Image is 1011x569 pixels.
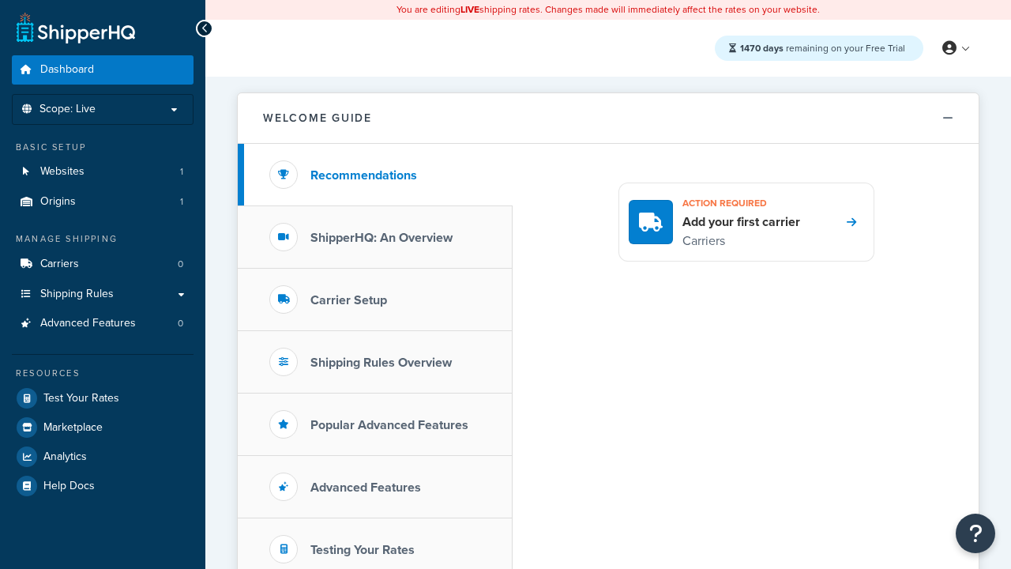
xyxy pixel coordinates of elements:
[40,195,76,209] span: Origins
[178,317,183,330] span: 0
[12,157,194,187] a: Websites1
[12,55,194,85] a: Dashboard
[12,367,194,380] div: Resources
[39,103,96,116] span: Scope: Live
[238,93,979,144] button: Welcome Guide
[263,112,372,124] h2: Welcome Guide
[460,2,479,17] b: LIVE
[43,450,87,464] span: Analytics
[12,187,194,217] li: Origins
[12,280,194,309] a: Shipping Rules
[40,165,85,179] span: Websites
[12,232,194,246] div: Manage Shipping
[310,356,452,370] h3: Shipping Rules Overview
[682,213,800,231] h4: Add your first carrier
[12,250,194,279] li: Carriers
[310,418,468,432] h3: Popular Advanced Features
[180,165,183,179] span: 1
[43,480,95,493] span: Help Docs
[43,392,119,405] span: Test Your Rates
[40,63,94,77] span: Dashboard
[310,231,453,245] h3: ShipperHQ: An Overview
[310,543,415,557] h3: Testing Your Rates
[12,250,194,279] a: Carriers0
[682,231,800,251] p: Carriers
[12,443,194,471] a: Analytics
[40,258,79,271] span: Carriers
[740,41,784,55] strong: 1470 days
[310,168,417,183] h3: Recommendations
[740,41,905,55] span: remaining on your Free Trial
[12,413,194,442] a: Marketplace
[180,195,183,209] span: 1
[43,421,103,435] span: Marketplace
[310,480,421,495] h3: Advanced Features
[682,193,800,213] h3: Action required
[12,309,194,338] li: Advanced Features
[12,187,194,217] a: Origins1
[12,472,194,500] a: Help Docs
[310,293,387,307] h3: Carrier Setup
[956,514,995,553] button: Open Resource Center
[12,157,194,187] li: Websites
[12,384,194,413] a: Test Your Rates
[40,317,136,330] span: Advanced Features
[40,288,114,301] span: Shipping Rules
[12,141,194,154] div: Basic Setup
[12,309,194,338] a: Advanced Features0
[178,258,183,271] span: 0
